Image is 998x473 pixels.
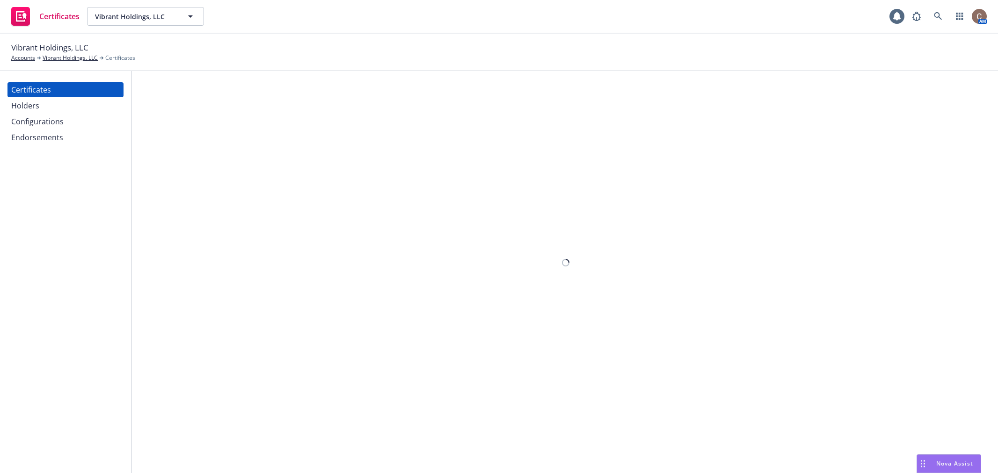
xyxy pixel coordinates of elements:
div: Certificates [11,82,51,97]
button: Nova Assist [917,454,981,473]
a: Certificates [7,82,124,97]
a: Search [929,7,947,26]
div: Endorsements [11,130,63,145]
img: photo [972,9,987,24]
a: Accounts [11,54,35,62]
a: Holders [7,98,124,113]
span: Nova Assist [936,459,973,467]
a: Switch app [950,7,969,26]
a: Certificates [7,3,83,29]
div: Configurations [11,114,64,129]
span: Vibrant Holdings, LLC [11,42,88,54]
span: Vibrant Holdings, LLC [95,12,176,21]
span: Certificates [105,54,135,62]
a: Vibrant Holdings, LLC [43,54,98,62]
span: Certificates [39,13,80,20]
div: Drag to move [917,455,929,473]
a: Endorsements [7,130,124,145]
div: Holders [11,98,39,113]
a: Report a Bug [907,7,926,26]
button: Vibrant Holdings, LLC [87,7,204,26]
a: Configurations [7,114,124,129]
